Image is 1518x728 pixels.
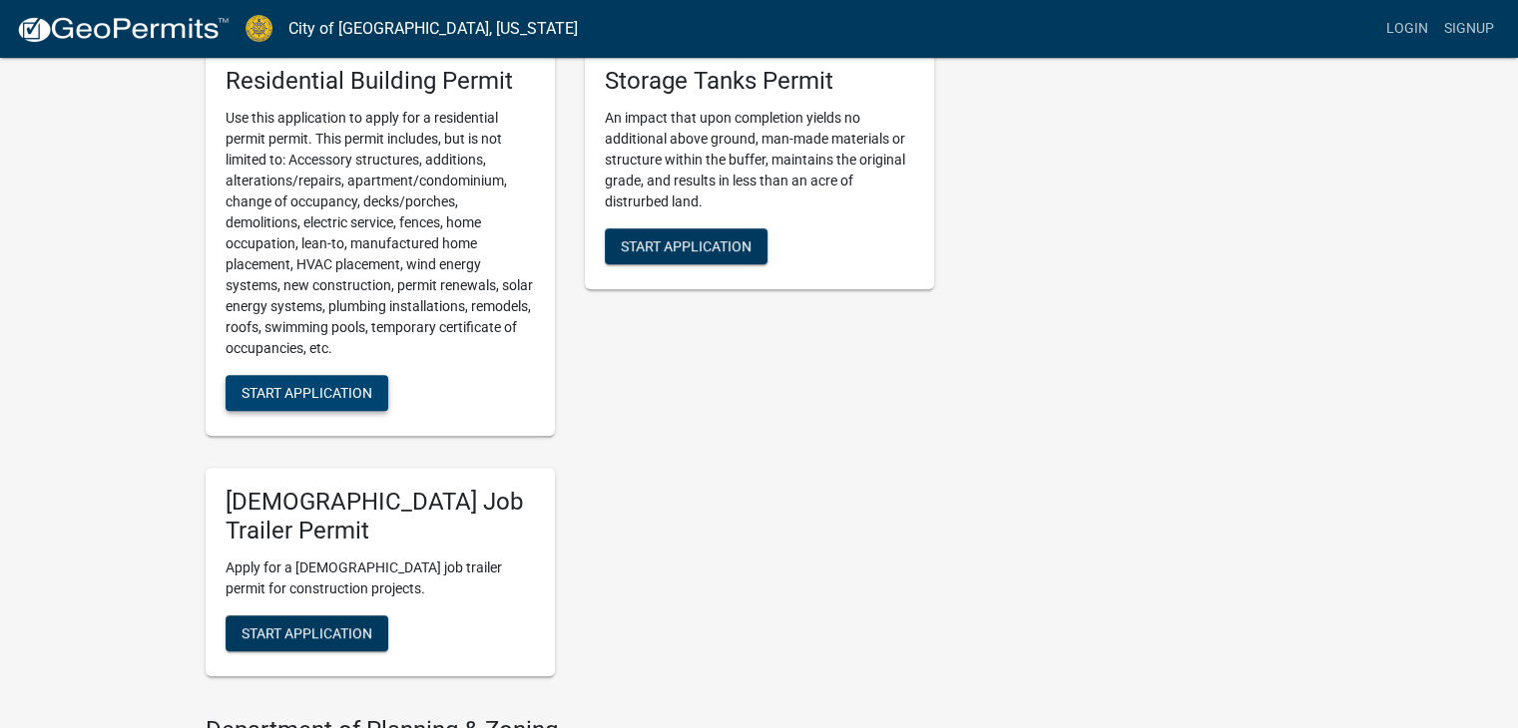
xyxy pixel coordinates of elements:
[226,67,535,96] h5: Residential Building Permit
[226,488,535,546] h5: [DEMOGRAPHIC_DATA] Job Trailer Permit
[1436,10,1502,48] a: Signup
[605,108,914,212] p: An impact that upon completion yields no additional above ground, man-made materials or structure...
[226,615,388,651] button: Start Application
[621,237,752,253] span: Start Application
[242,384,372,400] span: Start Application
[242,624,372,640] span: Start Application
[605,228,767,264] button: Start Application
[605,67,914,96] h5: Storage Tanks Permit
[246,15,272,42] img: City of Jeffersonville, Indiana
[226,108,535,359] p: Use this application to apply for a residential permit permit. This permit includes, but is not l...
[1378,10,1436,48] a: Login
[226,375,388,411] button: Start Application
[226,557,535,599] p: Apply for a [DEMOGRAPHIC_DATA] job trailer permit for construction projects.
[288,12,578,46] a: City of [GEOGRAPHIC_DATA], [US_STATE]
